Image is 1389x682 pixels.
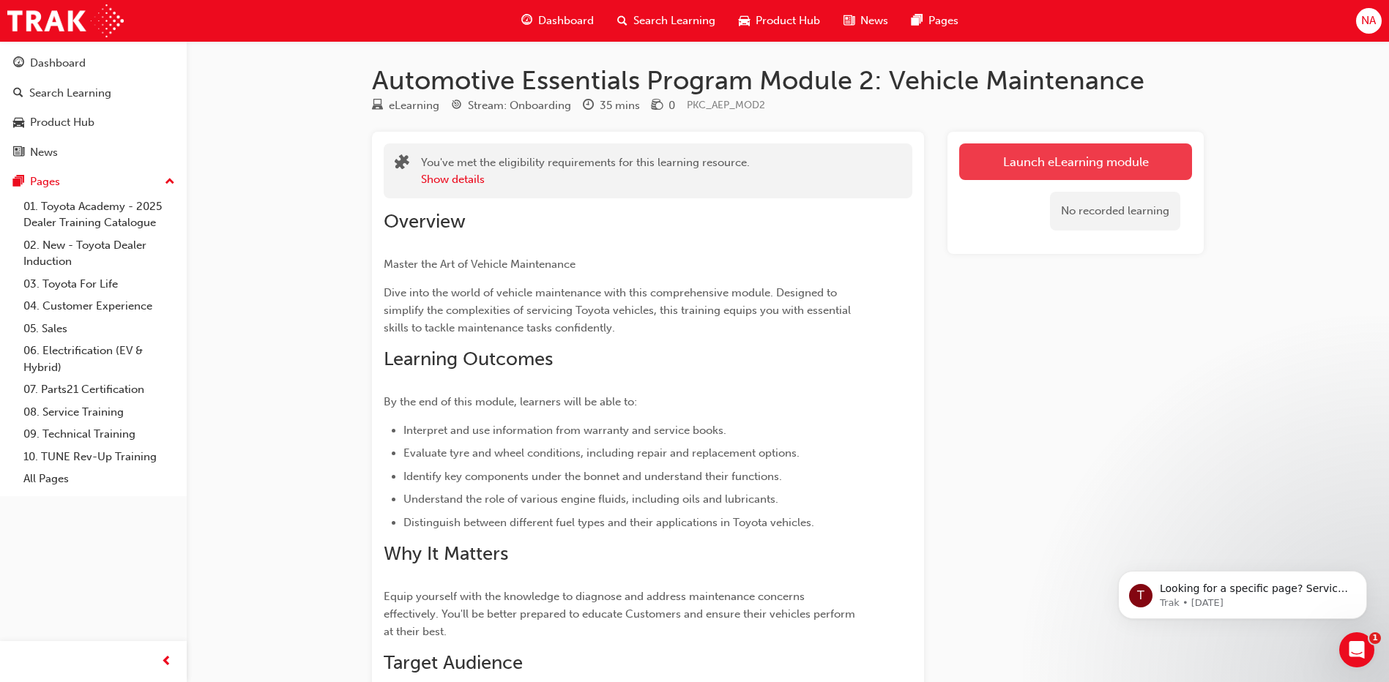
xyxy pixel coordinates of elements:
button: Show details [421,171,485,188]
span: car-icon [739,12,750,30]
a: Search Learning [6,80,181,107]
span: Overview [384,210,466,233]
span: clock-icon [583,100,594,113]
span: guage-icon [13,57,24,70]
span: news-icon [844,12,854,30]
div: eLearning [389,97,439,114]
span: prev-icon [161,653,172,671]
a: 05. Sales [18,318,181,340]
span: By the end of this module, learners will be able to: [384,395,637,408]
a: News [6,139,181,166]
a: guage-iconDashboard [510,6,606,36]
div: 0 [669,97,675,114]
h1: Automotive Essentials Program Module 2: Vehicle Maintenance [372,64,1204,97]
a: 06. Electrification (EV & Hybrid) [18,340,181,378]
button: DashboardSearch LearningProduct HubNews [6,47,181,168]
span: Identify key components under the bonnet and understand their functions. [403,470,782,483]
div: Stream: Onboarding [468,97,571,114]
span: up-icon [165,173,175,192]
div: Price [652,97,675,115]
span: guage-icon [521,12,532,30]
span: pages-icon [13,176,24,189]
a: 03. Toyota For Life [18,273,181,296]
span: Distinguish between different fuel types and their applications in Toyota vehicles. [403,516,814,529]
div: No recorded learning [1050,192,1180,231]
a: search-iconSearch Learning [606,6,727,36]
span: News [860,12,888,29]
span: Understand the role of various engine fluids, including oils and lubricants. [403,492,778,506]
a: 01. Toyota Academy - 2025 Dealer Training Catalogue [18,195,181,234]
span: car-icon [13,116,24,130]
a: Product Hub [6,109,181,136]
span: pages-icon [912,12,923,30]
a: Dashboard [6,50,181,77]
span: search-icon [13,87,23,100]
span: 1 [1369,632,1381,644]
span: Equip yourself with the knowledge to diagnose and address maintenance concerns effectively. You'l... [384,590,858,638]
div: Product Hub [30,114,94,131]
span: Search Learning [633,12,715,29]
span: news-icon [13,146,24,160]
span: Learning Outcomes [384,348,553,370]
div: Search Learning [29,85,111,102]
a: Launch eLearning module [959,143,1192,180]
span: Dive into the world of vehicle maintenance with this comprehensive module. Designed to simplify t... [384,286,854,334]
div: Type [372,97,439,115]
div: You've met the eligibility requirements for this learning resource. [421,154,750,187]
button: Pages [6,168,181,195]
button: NA [1356,8,1382,34]
span: target-icon [451,100,462,113]
a: car-iconProduct Hub [727,6,832,36]
span: learningResourceType_ELEARNING-icon [372,100,383,113]
span: Evaluate tyre and wheel conditions, including repair and replacement options. [403,446,800,460]
div: Pages [30,173,60,190]
a: 08. Service Training [18,401,181,424]
a: 07. Parts21 Certification [18,378,181,401]
span: Master the Art of Vehicle Maintenance [384,258,576,271]
a: All Pages [18,468,181,490]
span: Target Audience [384,651,523,674]
a: 09. Technical Training [18,423,181,446]
div: 35 mins [600,97,640,114]
span: Product Hub [756,12,820,29]
div: Dashboard [30,55,86,72]
div: News [30,144,58,161]
span: Interpret and use information from warranty and service books. [403,424,726,437]
a: 04. Customer Experience [18,295,181,318]
img: Trak [7,4,124,37]
a: 02. New - Toyota Dealer Induction [18,234,181,273]
a: 10. TUNE Rev-Up Training [18,446,181,468]
span: NA [1361,12,1376,29]
a: news-iconNews [832,6,900,36]
span: puzzle-icon [395,156,409,173]
div: Stream [451,97,571,115]
span: search-icon [617,12,628,30]
span: money-icon [652,100,663,113]
a: pages-iconPages [900,6,970,36]
span: Learning resource code [687,99,765,111]
iframe: Intercom live chat [1339,632,1374,667]
span: Why It Matters [384,542,508,565]
span: Dashboard [538,12,594,29]
span: Pages [928,12,958,29]
iframe: Intercom notifications message [1096,540,1389,642]
div: Duration [583,97,640,115]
